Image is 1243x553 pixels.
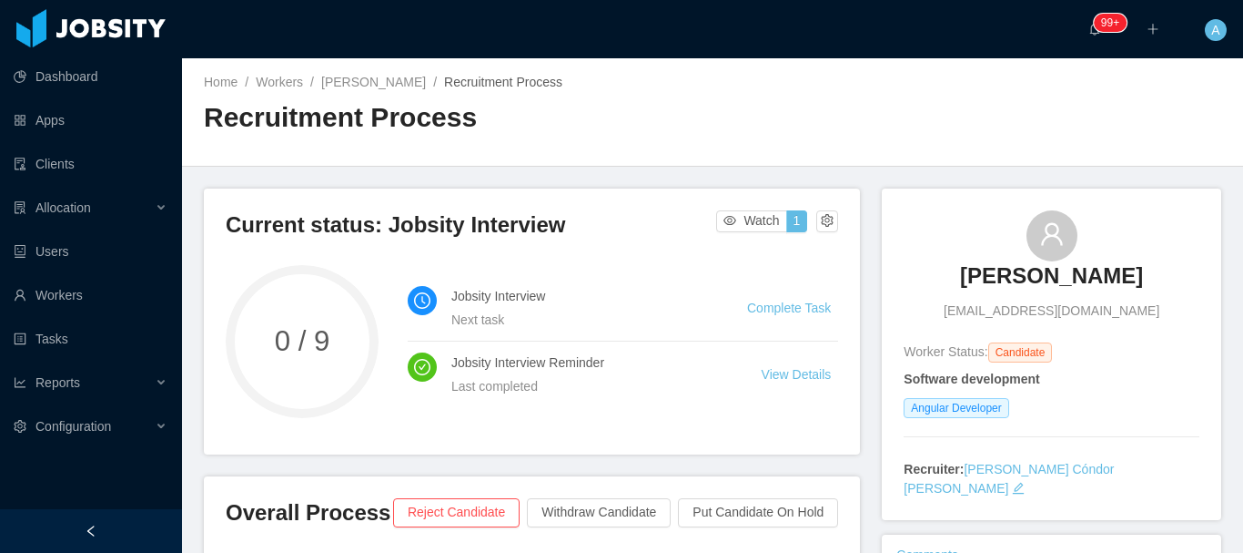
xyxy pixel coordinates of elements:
a: Complete Task [747,301,831,315]
strong: Software development [904,372,1039,386]
a: icon: appstoreApps [14,102,167,138]
span: / [310,75,314,89]
span: 0 / 9 [226,327,379,355]
i: icon: line-chart [14,376,26,389]
button: Withdraw Candidate [527,498,671,527]
i: icon: user [1039,221,1065,247]
button: Reject Candidate [393,498,520,527]
h3: Current status: Jobsity Interview [226,210,716,240]
i: icon: clock-circle [414,292,430,309]
button: 1 [786,210,808,232]
h3: Overall Process [226,498,393,527]
span: Allocation [35,200,91,215]
a: [PERSON_NAME] [960,261,1143,302]
a: icon: profileTasks [14,321,167,357]
span: Candidate [988,343,1053,363]
span: Configuration [35,419,111,434]
a: icon: pie-chartDashboard [14,58,167,95]
div: Next task [451,310,703,330]
button: icon: eyeWatch [716,210,786,232]
span: Recruitment Process [444,75,562,89]
a: View Details [762,367,832,382]
span: A [1211,19,1219,41]
span: Angular Developer [904,398,1008,418]
h3: [PERSON_NAME] [960,261,1143,291]
button: icon: setting [816,210,838,232]
a: [PERSON_NAME] Cóndor [PERSON_NAME] [904,462,1114,496]
button: Put Candidate On Hold [678,498,838,527]
sup: 158 [1094,14,1127,32]
span: / [433,75,437,89]
i: icon: setting [14,420,26,433]
a: Workers [256,75,303,89]
a: icon: robotUsers [14,233,167,270]
i: icon: solution [14,201,26,214]
i: icon: bell [1088,23,1101,36]
h2: Recruitment Process [204,99,712,137]
span: / [245,75,248,89]
i: icon: plus [1147,23,1159,36]
a: [PERSON_NAME] [321,75,426,89]
span: Worker Status: [904,344,987,359]
a: Home [204,75,237,89]
a: icon: auditClients [14,146,167,182]
strong: Recruiter: [904,462,964,476]
span: Reports [35,375,80,390]
div: Last completed [451,376,718,396]
i: icon: check-circle [414,359,430,375]
span: [EMAIL_ADDRESS][DOMAIN_NAME] [944,302,1159,321]
a: icon: userWorkers [14,277,167,313]
h4: Jobsity Interview Reminder [451,353,718,373]
h4: Jobsity Interview [451,286,703,306]
i: icon: edit [1012,482,1025,495]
